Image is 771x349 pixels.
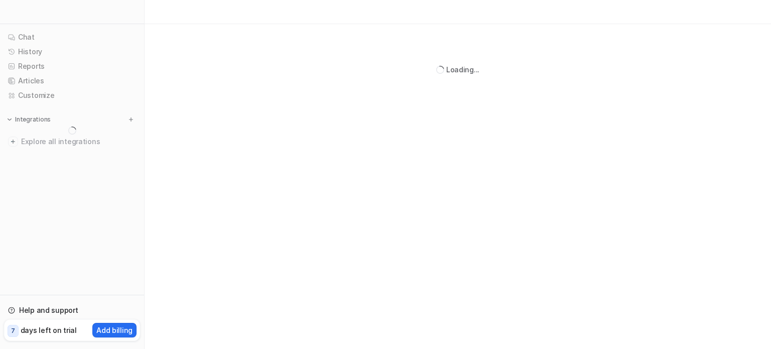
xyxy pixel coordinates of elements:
a: Explore all integrations [4,135,140,149]
a: Customize [4,88,140,102]
a: History [4,45,140,59]
img: explore all integrations [8,137,18,147]
button: Add billing [92,323,137,337]
div: Loading... [446,64,479,75]
p: 7 [11,326,15,335]
p: Add billing [96,325,133,335]
a: Articles [4,74,140,88]
a: Reports [4,59,140,73]
p: days left on trial [21,325,77,335]
img: expand menu [6,116,13,123]
span: Explore all integrations [21,134,136,150]
button: Integrations [4,114,54,125]
p: Integrations [15,115,51,124]
a: Chat [4,30,140,44]
a: Help and support [4,303,140,317]
img: menu_add.svg [127,116,135,123]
